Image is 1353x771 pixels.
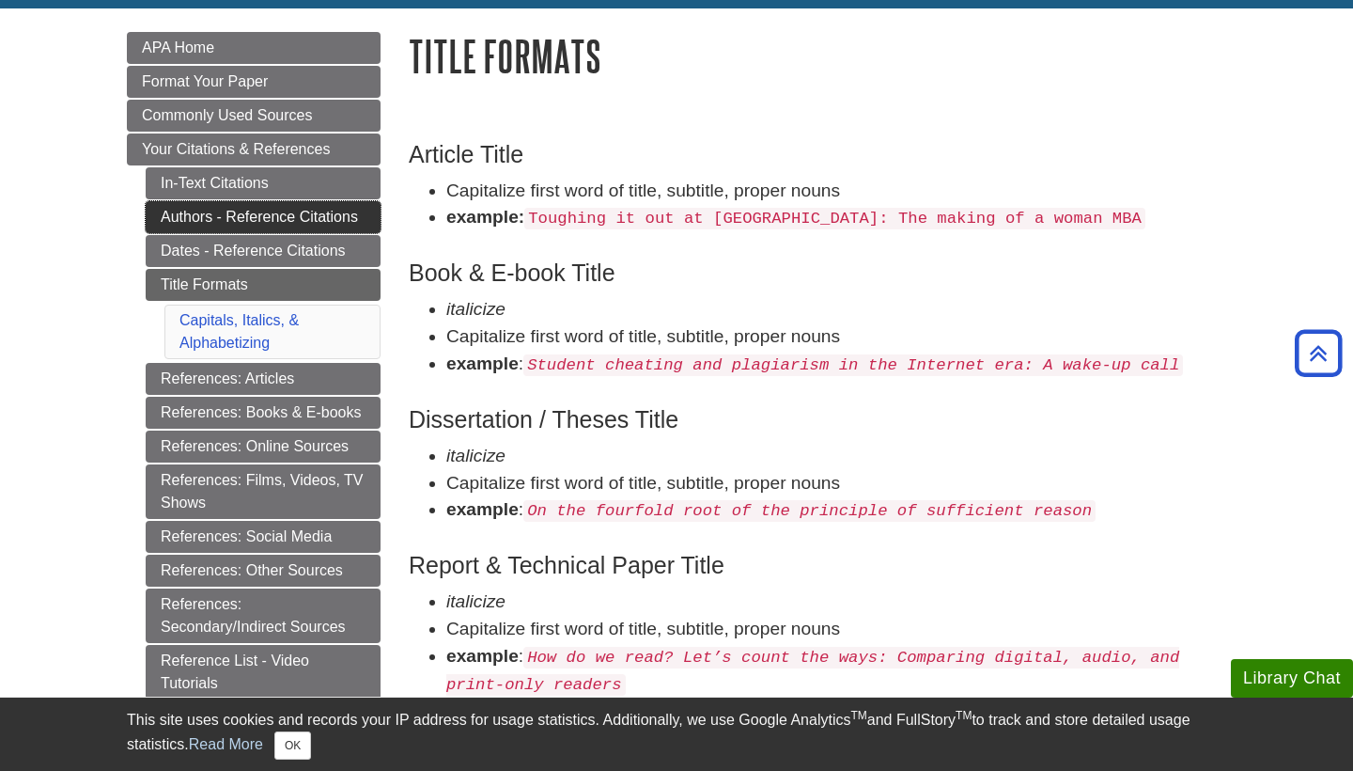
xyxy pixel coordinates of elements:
[446,178,1226,205] li: Capitalize first word of title, subtitle, proper nouns
[446,499,519,519] strong: example
[527,356,1179,374] em: Student cheating and plagiarism in the Internet era: A wake-up call
[146,521,381,553] a: References: Social Media
[142,107,312,123] span: Commonly Used Sources
[409,552,1226,579] h3: Report & Technical Paper Title
[409,406,1226,433] h3: Dissertation / Theses Title
[446,351,1226,378] li: :
[189,736,263,752] a: Read More
[146,431,381,463] a: References: Online Sources
[127,66,381,98] a: Format Your Paper
[446,496,1226,524] li: :
[142,73,268,89] span: Format Your Paper
[527,502,1092,520] em: On the fourfold root of the principle of sufficient reason
[274,732,311,760] button: Close
[127,32,381,64] a: APA Home
[850,709,866,722] sup: TM
[146,167,381,199] a: In-Text Citations
[127,134,381,165] a: Your Citations & References
[146,645,381,700] a: Reference List - Video Tutorials
[146,397,381,429] a: References: Books & E-books
[446,299,505,319] em: italicize
[446,643,1226,698] li: :
[446,323,1226,351] li: Capitalize first word of title, subtitle, proper nouns
[446,354,519,373] strong: example
[446,591,505,611] em: italicize
[1231,659,1353,698] button: Library Chat
[146,201,381,233] a: Authors - Reference Citations
[146,589,381,643] a: References: Secondary/Indirect Sources
[1288,340,1348,366] a: Back to Top
[146,235,381,267] a: Dates - Reference Citations
[409,32,1226,80] h1: Title Formats
[146,363,381,395] a: References: Articles
[127,709,1226,760] div: This site uses cookies and records your IP address for usage statistics. Additionally, we use Goo...
[446,649,1179,694] em: How do we read? Let’s count the ways: Comparing digital, audio, and print-only readers
[146,269,381,301] a: Title Formats
[956,709,972,722] sup: TM
[524,208,1145,229] code: Toughing it out at [GEOGRAPHIC_DATA]: The making of a woman MBA
[409,260,1226,287] h3: Book & E-book Title
[179,312,299,351] a: Capitals, Italics, & Alphabetizing
[142,141,330,157] span: Your Citations & References
[146,555,381,587] a: References: Other Sources
[409,141,1226,168] h3: Article Title
[446,446,505,465] em: italicize
[446,207,524,227] strong: example:
[142,39,214,55] span: APA Home
[446,646,519,666] strong: example
[446,616,1226,643] li: Capitalize first word of title, subtitle, proper nouns
[446,470,1226,497] li: Capitalize first word of title, subtitle, proper nouns
[127,32,381,767] div: Guide Page Menu
[127,100,381,132] a: Commonly Used Sources
[146,464,381,519] a: References: Films, Videos, TV Shows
